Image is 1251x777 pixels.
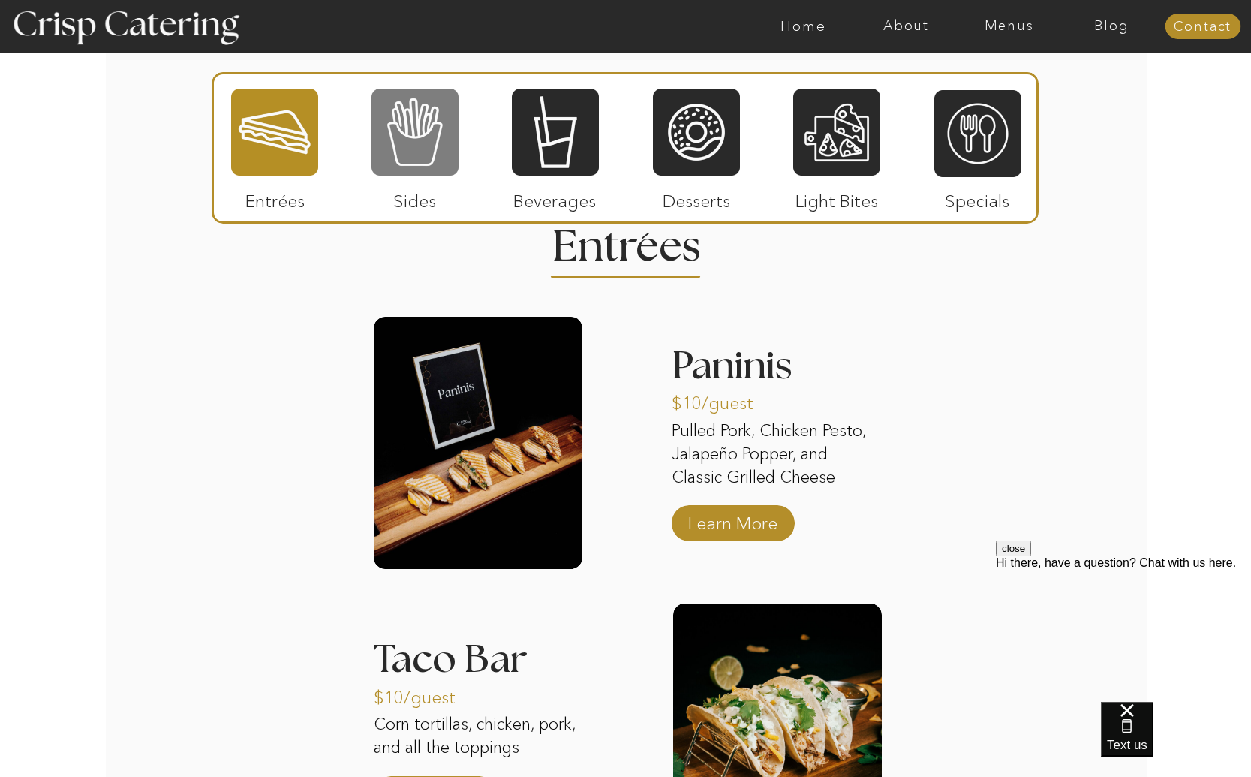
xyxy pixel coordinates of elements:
p: $10/guest [374,672,474,715]
a: Menus [958,19,1060,34]
p: Specials [928,176,1027,219]
h3: Paninis [672,347,880,395]
p: Entrées [225,176,325,219]
h2: Entrees [552,226,699,255]
a: About [855,19,958,34]
p: Desserts [647,176,747,219]
p: Sides [365,176,465,219]
p: Light Bites [787,176,887,219]
h3: Taco Bar [374,640,582,659]
a: Learn More [683,498,783,541]
a: Blog [1060,19,1163,34]
iframe: podium webchat widget prompt [996,541,1251,721]
a: Home [752,19,855,34]
p: $10/guest [672,378,771,421]
p: Pulled Pork, Chicken Pesto, Jalapeño Popper, and Classic Grilled Cheese [672,420,880,492]
a: Contact [1165,20,1240,35]
iframe: podium webchat widget bubble [1101,702,1251,777]
p: Beverages [505,176,605,219]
